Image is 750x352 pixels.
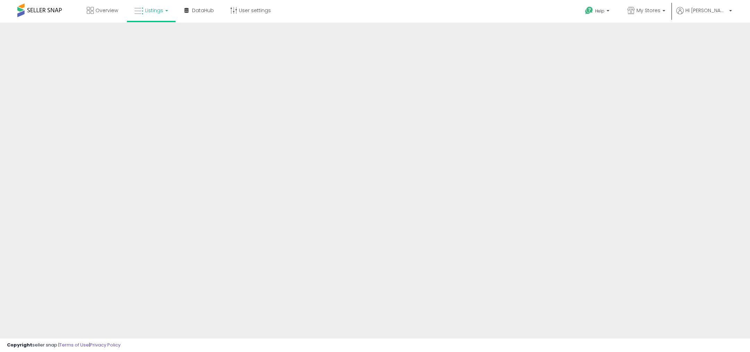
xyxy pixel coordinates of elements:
[636,7,660,14] span: My Stores
[580,1,616,23] a: Help
[145,7,163,14] span: Listings
[585,6,593,15] i: Get Help
[95,7,118,14] span: Overview
[685,7,727,14] span: Hi [PERSON_NAME]
[676,7,732,23] a: Hi [PERSON_NAME]
[595,8,605,14] span: Help
[192,7,214,14] span: DataHub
